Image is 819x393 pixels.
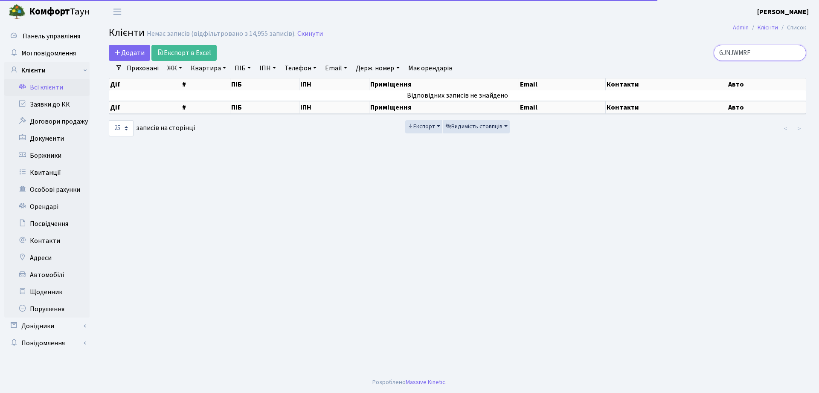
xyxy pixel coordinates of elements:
[109,25,145,40] span: Клієнти
[23,32,80,41] span: Панель управління
[299,101,370,114] th: ІПН
[4,45,90,62] a: Мої повідомлення
[4,301,90,318] a: Порушення
[519,78,606,90] th: Email
[714,45,806,61] input: Пошук...
[352,61,403,75] a: Держ. номер
[107,5,128,19] button: Переключити навігацію
[778,23,806,32] li: Список
[606,78,727,90] th: Контакти
[109,78,181,90] th: Дії
[29,5,70,18] b: Комфорт
[4,181,90,198] a: Особові рахунки
[256,61,279,75] a: ІПН
[757,7,809,17] a: [PERSON_NAME]
[720,19,819,37] nav: breadcrumb
[109,120,195,136] label: записів на сторінці
[4,79,90,96] a: Всі клієнти
[4,96,90,113] a: Заявки до КК
[109,120,134,136] select: записів на сторінці
[369,78,519,90] th: Приміщення
[9,3,26,20] img: logo.png
[443,120,510,133] button: Видимість стовпців
[4,266,90,283] a: Автомобілі
[4,215,90,232] a: Посвідчення
[109,90,806,101] td: Відповідних записів не знайдено
[733,23,749,32] a: Admin
[109,101,181,114] th: Дії
[4,198,90,215] a: Орендарі
[230,101,299,114] th: ПІБ
[406,378,445,387] a: Massive Kinetic
[114,48,145,58] span: Додати
[519,101,606,114] th: Email
[4,249,90,266] a: Адреси
[4,283,90,301] a: Щоденник
[123,61,162,75] a: Приховані
[4,335,90,352] a: Повідомлення
[372,378,447,387] div: Розроблено .
[445,122,502,131] span: Видимість стовпців
[727,101,806,114] th: Авто
[109,45,150,61] a: Додати
[147,30,296,38] div: Немає записів (відфільтровано з 14,955 записів).
[281,61,320,75] a: Телефон
[4,130,90,147] a: Документи
[187,61,229,75] a: Квартира
[369,101,519,114] th: Приміщення
[181,78,230,90] th: #
[407,122,435,131] span: Експорт
[4,147,90,164] a: Боржники
[4,28,90,45] a: Панель управління
[4,62,90,79] a: Клієнти
[4,232,90,249] a: Контакти
[4,164,90,181] a: Квитанції
[727,78,806,90] th: Авто
[230,78,299,90] th: ПІБ
[181,101,230,114] th: #
[299,78,370,90] th: ІПН
[164,61,186,75] a: ЖК
[606,101,727,114] th: Контакти
[4,318,90,335] a: Довідники
[405,120,442,133] button: Експорт
[758,23,778,32] a: Клієнти
[29,5,90,19] span: Таун
[4,113,90,130] a: Договори продажу
[151,45,217,61] a: Експорт в Excel
[405,61,456,75] a: Має орендарів
[21,49,76,58] span: Мої повідомлення
[297,30,323,38] a: Скинути
[231,61,254,75] a: ПІБ
[322,61,351,75] a: Email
